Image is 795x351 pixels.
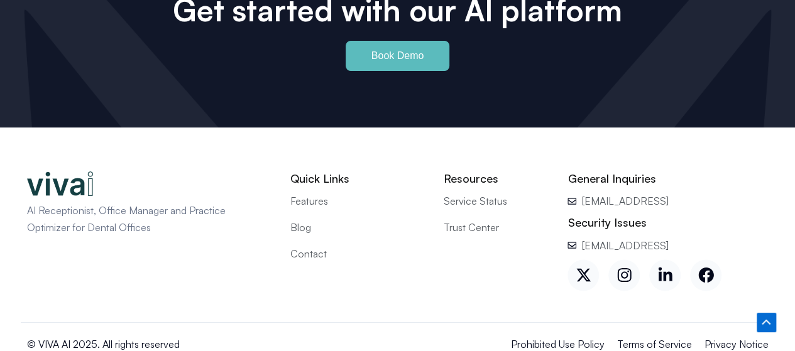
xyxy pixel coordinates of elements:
[444,193,549,209] a: Service Status
[371,51,424,61] span: Book Demo
[567,215,768,230] h2: Security Issues
[290,245,327,261] span: Contact
[290,171,425,186] h2: Quick Links
[579,237,669,253] span: [EMAIL_ADDRESS]
[567,171,768,186] h2: General Inquiries
[290,193,425,209] a: Features
[444,193,507,209] span: Service Status
[567,237,768,253] a: [EMAIL_ADDRESS]
[290,219,425,235] a: Blog
[444,219,499,235] span: Trust Center
[290,245,425,261] a: Contact
[579,193,669,209] span: [EMAIL_ADDRESS]
[567,193,768,209] a: [EMAIL_ADDRESS]
[444,219,549,235] a: Trust Center
[27,202,247,235] p: AI Receptionist, Office Manager and Practice Optimizer for Dental Offices
[290,193,328,209] span: Features
[346,41,450,71] a: Book Demo
[290,219,311,235] span: Blog
[444,171,549,186] h2: Resources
